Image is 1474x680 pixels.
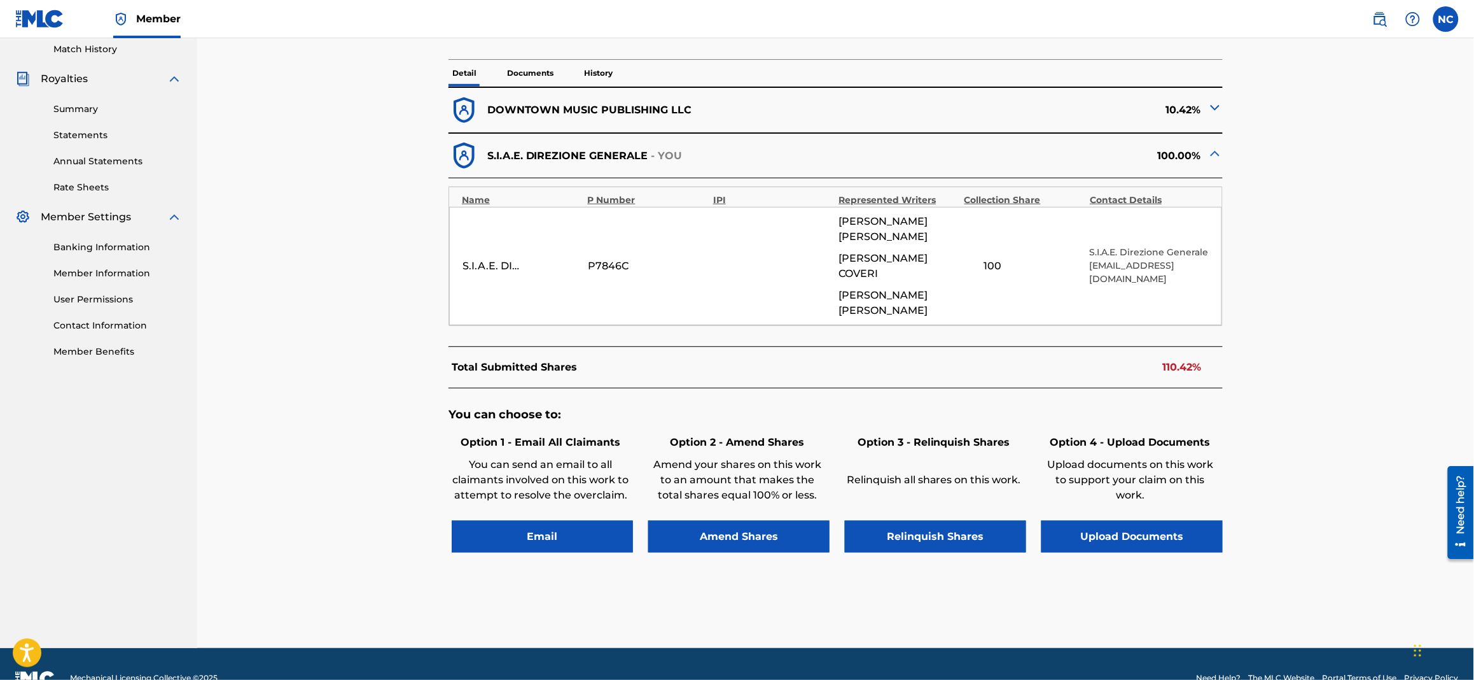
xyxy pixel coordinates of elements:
p: - YOU [651,148,683,164]
button: Upload Documents [1041,521,1223,553]
img: dfb38c8551f6dcc1ac04.svg [448,95,480,126]
p: History [580,60,616,87]
div: P Number [588,194,707,207]
span: [PERSON_NAME] [PERSON_NAME] [839,214,958,244]
h6: Option 4 - Upload Documents [1041,435,1220,450]
a: Banking Information [53,241,182,254]
img: expand-cell-toggle [1207,146,1223,161]
a: Member Benefits [53,345,182,358]
img: expand [167,209,182,225]
img: Royalties [15,71,31,87]
p: Amend your shares on this work to an amount that makes the total shares equal 100% or less. [648,457,826,503]
a: Summary [53,103,182,116]
h5: You can choose to: [448,407,1223,422]
p: Upload documents on this work to support your claim on this work. [1041,457,1220,503]
p: You can send an email to all claimants involved on this work to attempt to resolve the overclaim. [452,457,630,503]
span: Royalties [41,71,88,87]
div: Widget chat [1410,619,1474,680]
p: Detail [448,60,480,87]
img: MLC Logo [15,10,64,28]
a: Annual Statements [53,155,182,168]
p: DOWNTOWN MUSIC PUBLISHING LLC [487,103,692,118]
div: IPI [713,194,832,207]
a: Contact Information [53,319,182,332]
a: User Permissions [53,293,182,306]
span: Member [136,11,181,26]
div: Contact Details [1090,194,1209,207]
p: S.I.A.E. Direzione Generale [1090,246,1209,259]
button: Relinquish Shares [845,521,1026,553]
div: Trascina [1414,632,1422,670]
p: S.I.A.E. DIREZIONE GENERALE [487,148,648,164]
img: search [1372,11,1387,27]
div: Name [462,194,581,207]
h6: Option 2 - Amend Shares [648,435,826,450]
div: 100.00% [836,140,1223,171]
a: Public Search [1367,6,1393,32]
span: [PERSON_NAME] [PERSON_NAME] [839,288,958,318]
iframe: Chat Widget [1410,619,1474,680]
a: Match History [53,43,182,56]
p: [EMAIL_ADDRESS][DOMAIN_NAME] [1090,259,1209,286]
span: Member Settings [41,209,131,225]
div: 10.42% [836,95,1223,126]
a: Rate Sheets [53,181,182,194]
div: User Menu [1433,6,1459,32]
p: Total Submitted Shares [452,360,577,375]
iframe: Resource Center [1438,462,1474,564]
img: dfb38c8551f6dcc1ac04.svg [448,140,480,171]
p: Relinquish all shares on this work. [845,472,1023,488]
img: Member Settings [15,209,31,225]
div: Represented Writers [839,194,958,207]
img: Top Rightsholder [113,11,129,27]
span: [PERSON_NAME] COVERI [839,251,958,281]
button: Amend Shares [648,521,830,553]
h6: Option 1 - Email All Claimants [452,435,630,450]
img: expand [167,71,182,87]
a: Member Information [53,267,182,280]
p: 110.42% [1163,360,1202,375]
div: Collection Share [964,194,1083,207]
a: Statements [53,129,182,142]
img: expand-cell-toggle [1207,100,1223,115]
p: Documents [503,60,557,87]
button: Email [452,521,633,553]
div: Help [1400,6,1426,32]
h6: Option 3 - Relinquish Shares [845,435,1023,450]
img: help [1405,11,1421,27]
